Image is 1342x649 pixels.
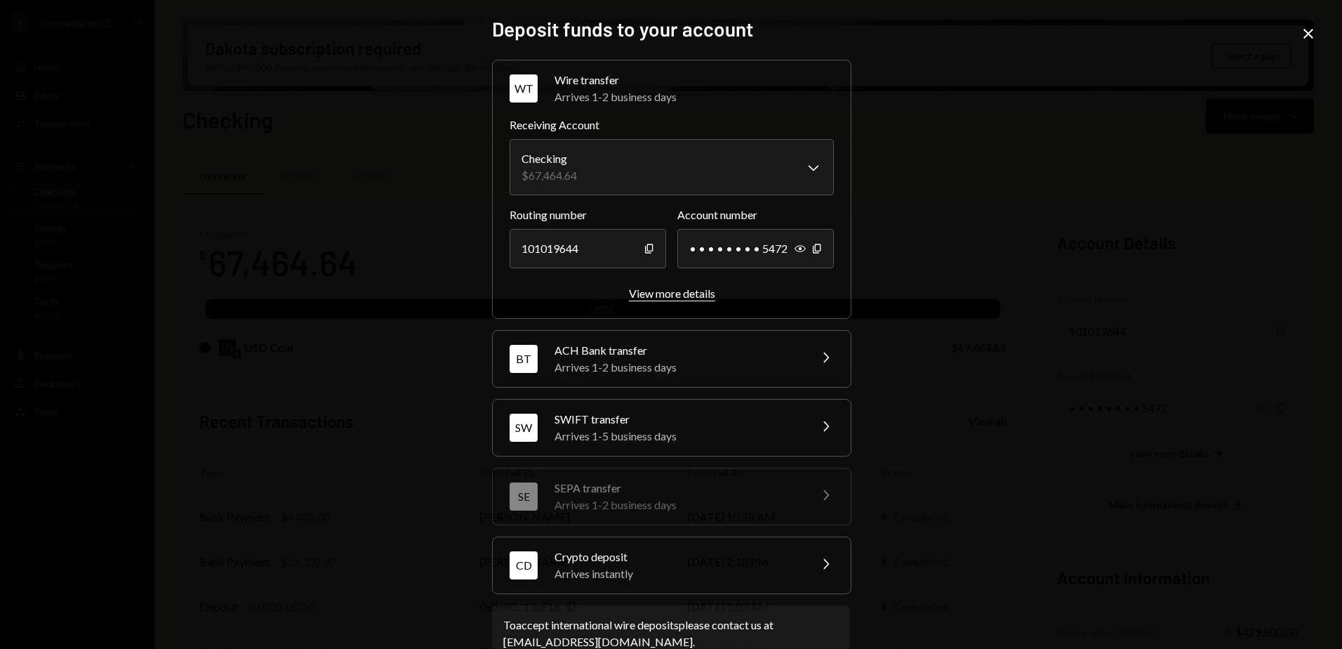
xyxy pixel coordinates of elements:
div: 101019644 [510,229,666,268]
button: CDCrypto depositArrives instantly [493,537,851,594]
button: BTACH Bank transferArrives 1-2 business days [493,331,851,387]
button: SESEPA transferArrives 1-2 business days [493,468,851,525]
div: Arrives 1-5 business days [554,428,800,445]
button: SWSWIFT transferArrives 1-5 business days [493,400,851,456]
div: Wire transfer [554,72,834,88]
div: CD [510,551,538,579]
div: View more details [629,287,715,300]
div: Arrives 1-2 business days [554,359,800,376]
h2: Deposit funds to your account [492,15,850,43]
button: WTWire transferArrives 1-2 business days [493,60,851,117]
div: SE [510,483,538,511]
div: SEPA transfer [554,480,800,497]
label: Receiving Account [510,117,834,133]
label: Routing number [510,206,666,223]
div: WT [510,74,538,103]
button: View more details [629,287,715,301]
label: Account number [677,206,834,223]
div: SW [510,414,538,442]
div: SWIFT transfer [554,411,800,428]
div: ACH Bank transfer [554,342,800,359]
div: Arrives 1-2 business days [554,88,834,105]
div: Crypto deposit [554,549,800,565]
div: Arrives instantly [554,565,800,582]
div: BT [510,345,538,373]
div: • • • • • • • • 5472 [677,229,834,268]
div: Arrives 1-2 business days [554,497,800,513]
button: Receiving Account [510,139,834,195]
div: WTWire transferArrives 1-2 business days [510,117,834,301]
